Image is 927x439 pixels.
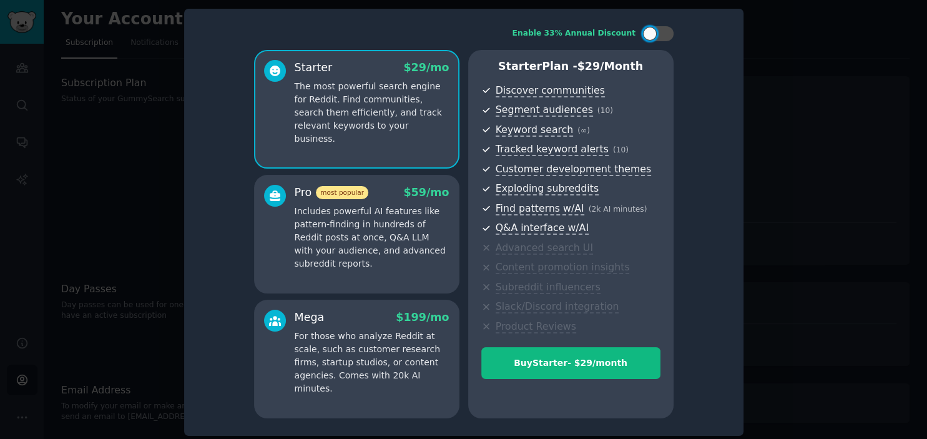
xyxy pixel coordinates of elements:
[613,146,629,154] span: ( 10 )
[403,186,449,199] span: $ 59 /mo
[577,126,590,135] span: ( ∞ )
[496,320,576,333] span: Product Reviews
[316,186,368,199] span: most popular
[295,185,368,200] div: Pro
[496,242,593,255] span: Advanced search UI
[496,300,619,313] span: Slack/Discord integration
[403,61,449,74] span: $ 29 /mo
[496,143,609,156] span: Tracked keyword alerts
[295,205,449,270] p: Includes powerful AI features like pattern-finding in hundreds of Reddit posts at once, Q&A LLM w...
[496,182,599,195] span: Exploding subreddits
[496,124,574,137] span: Keyword search
[481,59,660,74] p: Starter Plan -
[496,84,605,97] span: Discover communities
[496,261,630,274] span: Content promotion insights
[295,310,325,325] div: Mega
[597,106,613,115] span: ( 10 )
[295,60,333,76] div: Starter
[496,281,601,294] span: Subreddit influencers
[496,222,589,235] span: Q&A interface w/AI
[295,330,449,395] p: For those who analyze Reddit at scale, such as customer research firms, startup studios, or conte...
[589,205,647,214] span: ( 2k AI minutes )
[496,163,652,176] span: Customer development themes
[496,202,584,215] span: Find patterns w/AI
[513,28,636,39] div: Enable 33% Annual Discount
[496,104,593,117] span: Segment audiences
[396,311,449,323] span: $ 199 /mo
[295,80,449,146] p: The most powerful search engine for Reddit. Find communities, search them efficiently, and track ...
[482,357,660,370] div: Buy Starter - $ 29 /month
[577,60,644,72] span: $ 29 /month
[481,347,660,379] button: BuyStarter- $29/month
